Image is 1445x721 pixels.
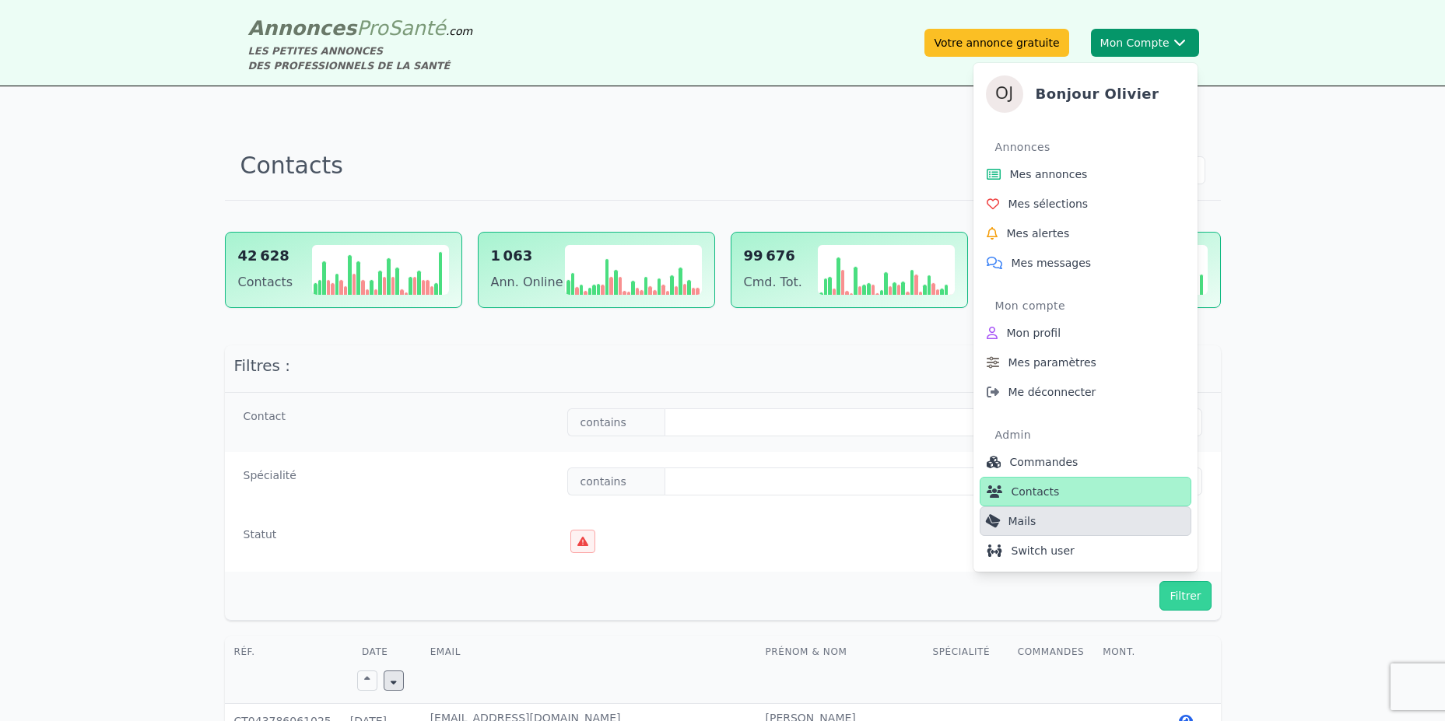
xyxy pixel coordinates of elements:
span: Mes alertes [1007,226,1070,241]
span: Santé [388,16,446,40]
span: 42 628 [238,245,293,267]
a: Switch user [980,536,1191,565]
a: Mon profil [980,318,1191,348]
span: 1 063 [491,245,563,267]
span: Mes sélections [1008,196,1089,212]
th: Prénom & nom [756,636,923,704]
a: Mes paramètres [980,348,1191,377]
span: contains [567,408,665,436]
dt: Spécialité [244,467,555,495]
button: Filtrer [1159,581,1211,611]
span: Mes messages [1012,255,1092,271]
span: Annonces [248,16,357,40]
span: Commandes [1010,454,1078,470]
h2: Filtres : [225,345,1221,386]
a: Commandes [980,447,1191,477]
h4: Bonjour Olivier [1036,83,1159,105]
button: Mon CompteOlivierBonjour OlivierAnnoncesMes annoncesMes sélectionsMes alertesMes messagesMon comp... [1091,29,1199,57]
span: Mon profil [1007,325,1061,341]
span: Mes paramètres [1008,355,1096,370]
a: Mes alertes [980,219,1191,248]
dt: Contact [244,408,555,436]
th: Email [421,636,756,704]
div: Admin [995,422,1191,447]
dt: Statut [244,527,555,556]
th: Spécialité [923,636,1008,704]
a: Mes annonces [980,159,1191,189]
div: Annonces [995,135,1191,159]
h1: Contacts [240,152,1205,184]
a: AnnoncesProSanté.com [248,16,473,40]
img: Olivier [986,75,1023,113]
span: Mes annonces [1010,166,1088,182]
a: Mes sélections [980,189,1191,219]
th: Commandes [1008,636,1094,704]
a: Mes messages [980,248,1191,278]
th: Mont. [1093,636,1168,704]
span: Contacts [1012,484,1060,499]
span: Mails [1008,513,1036,529]
span: Contacts [238,273,293,292]
a: Contacts [980,477,1191,506]
span: .com [446,25,472,37]
a: Mails [980,506,1191,536]
div: Mon compte [995,293,1191,318]
span: contains [567,467,665,495]
th: Réf. [225,636,341,704]
span: Me déconnecter [1008,384,1096,400]
span: 99 676 [744,245,802,267]
span: Cmd. Tot. [744,273,802,292]
span: Ann. Online [491,273,563,292]
span: Pro [356,16,388,40]
div: LES PETITES ANNONCES DES PROFESSIONNELS DE LA SANTÉ [248,44,473,73]
a: Me déconnecter [980,377,1191,407]
a: Votre annonce gratuite [924,29,1068,57]
div: Date [350,646,400,664]
span: Switch user [1012,543,1075,558]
